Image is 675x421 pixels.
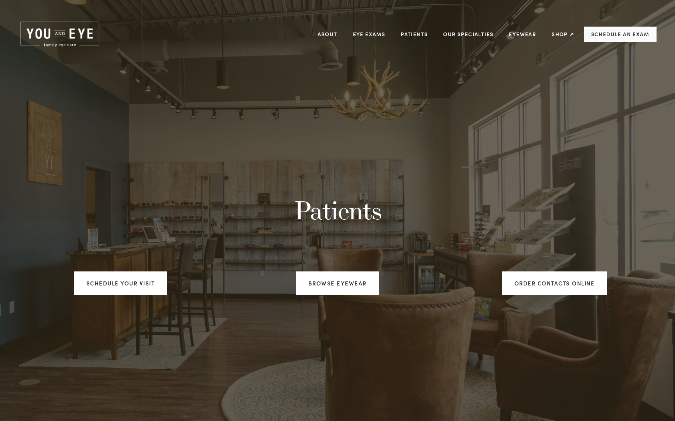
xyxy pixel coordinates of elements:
a: Browse Eyewear [296,271,379,295]
a: About [318,28,337,40]
a: ORDER CONTACTS ONLINE [502,271,607,295]
a: Schedule your visit [74,271,168,295]
a: Our Specialties [443,31,493,38]
h1: Patients [143,195,532,225]
a: Shop ↗ [552,28,574,40]
img: Rochester, MN | You and Eye | Family Eye Care [18,20,101,48]
a: Schedule an Exam [584,27,657,42]
a: Eye Exams [353,28,386,40]
a: Patients [401,28,428,40]
a: Eyewear [509,28,536,40]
